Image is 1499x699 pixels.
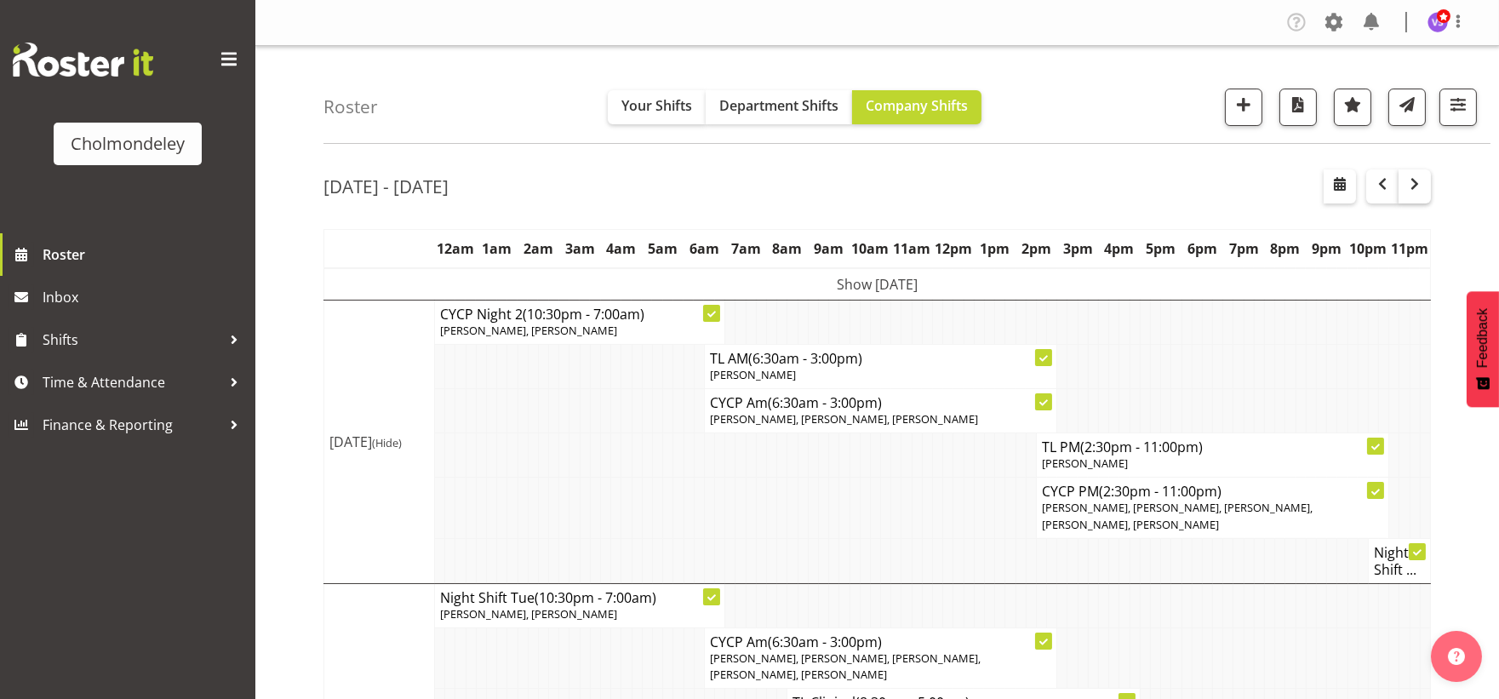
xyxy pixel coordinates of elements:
th: 8pm [1265,229,1307,268]
button: Download a PDF of the roster according to the set date range. [1279,89,1317,126]
th: 3pm [1057,229,1099,268]
span: (6:30am - 3:00pm) [768,393,882,412]
th: 8am [767,229,809,268]
th: 3am [559,229,601,268]
button: Company Shifts [852,90,981,124]
th: 12am [435,229,477,268]
h4: Night Shift ... [1374,544,1425,578]
h4: CYCP Am [710,633,1051,650]
img: help-xxl-2.png [1448,648,1465,665]
th: 11pm [1389,229,1431,268]
span: (2:30pm - 11:00pm) [1080,438,1203,456]
span: Time & Attendance [43,370,221,395]
th: 9am [808,229,850,268]
button: Feedback - Show survey [1467,291,1499,407]
span: [PERSON_NAME] [1042,455,1128,471]
td: [DATE] [324,300,435,583]
span: (Hide) [372,435,402,450]
button: Add a new shift [1225,89,1262,126]
button: Your Shifts [608,90,706,124]
span: (6:30am - 3:00pm) [748,349,862,368]
button: Filter Shifts [1439,89,1477,126]
span: (6:30am - 3:00pm) [768,633,882,651]
th: 1pm [974,229,1016,268]
th: 10am [850,229,891,268]
th: 7pm [1223,229,1265,268]
th: 2am [518,229,559,268]
h4: Roster [323,97,378,117]
span: [PERSON_NAME], [PERSON_NAME], [PERSON_NAME] [710,411,978,427]
span: Company Shifts [866,96,968,115]
span: Finance & Reporting [43,412,221,438]
th: 4pm [1099,229,1141,268]
button: Send a list of all shifts for the selected filtered period to all rostered employees. [1388,89,1426,126]
span: [PERSON_NAME], [PERSON_NAME], [PERSON_NAME], [PERSON_NAME], [PERSON_NAME] [1042,500,1313,531]
span: [PERSON_NAME], [PERSON_NAME] [440,323,617,338]
span: Your Shifts [621,96,692,115]
span: [PERSON_NAME] [710,367,796,382]
h4: TL AM [710,350,1051,367]
span: (10:30pm - 7:00am) [523,305,644,324]
button: Highlight an important date within the roster. [1334,89,1371,126]
th: 6am [684,229,725,268]
h4: CYCP Night 2 [440,306,719,323]
h4: TL PM [1042,438,1383,455]
img: victoria-spackman5507.jpg [1427,12,1448,32]
h4: CYCP PM [1042,483,1383,500]
th: 2pm [1016,229,1057,268]
th: 5pm [1140,229,1181,268]
h4: Night Shift Tue [440,589,719,606]
button: Department Shifts [706,90,852,124]
th: 9pm [1306,229,1347,268]
span: Feedback [1475,308,1490,368]
th: 5am [642,229,684,268]
span: Shifts [43,327,221,352]
button: Select a specific date within the roster. [1324,169,1356,203]
th: 12pm [933,229,975,268]
span: Roster [43,242,247,267]
th: 7am [725,229,767,268]
h2: [DATE] - [DATE] [323,175,449,198]
th: 6pm [1181,229,1223,268]
span: [PERSON_NAME], [PERSON_NAME] [440,606,617,622]
td: Show [DATE] [324,268,1431,301]
span: (10:30pm - 7:00am) [535,588,656,607]
th: 1am [476,229,518,268]
th: 4am [601,229,643,268]
span: Department Shifts [719,96,838,115]
div: Cholmondeley [71,131,185,157]
th: 10pm [1347,229,1389,268]
span: [PERSON_NAME], [PERSON_NAME], [PERSON_NAME], [PERSON_NAME], [PERSON_NAME] [710,650,981,682]
img: Rosterit website logo [13,43,153,77]
span: (2:30pm - 11:00pm) [1099,482,1222,501]
h4: CYCP Am [710,394,1051,411]
span: Inbox [43,284,247,310]
th: 11am [891,229,933,268]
